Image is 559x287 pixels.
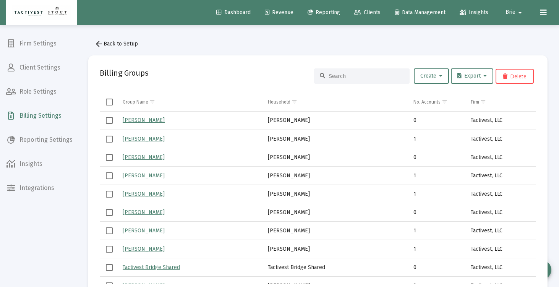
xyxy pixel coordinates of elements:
[106,136,113,143] div: Select row
[123,172,165,179] a: [PERSON_NAME]
[106,246,113,253] div: Select row
[460,9,488,16] span: Insights
[149,99,155,105] span: Show filter options for column 'Group Name'
[123,227,165,234] a: [PERSON_NAME]
[467,112,536,130] td: Tactivest, LLC
[264,240,409,258] td: [PERSON_NAME]
[123,136,165,142] a: [PERSON_NAME]
[410,112,467,130] td: 0
[259,5,300,20] a: Revenue
[467,203,536,222] td: Tactivest, LLC
[106,227,113,234] div: Select row
[467,240,536,258] td: Tactivest, LLC
[467,258,536,277] td: Tactivest, LLC
[414,68,449,84] button: Create
[480,99,486,105] span: Show filter options for column 'Firm'
[389,5,452,20] a: Data Management
[301,5,346,20] a: Reporting
[471,99,479,105] div: Firm
[410,203,467,222] td: 0
[348,5,387,20] a: Clients
[410,222,467,240] td: 1
[268,99,290,105] div: Household
[395,9,446,16] span: Data Management
[106,191,113,198] div: Select row
[451,68,493,84] button: Export
[123,154,165,161] a: [PERSON_NAME]
[410,148,467,167] td: 0
[410,240,467,258] td: 1
[496,69,534,84] button: Delete
[420,73,442,79] span: Create
[100,93,536,284] div: Data grid
[123,246,165,252] a: [PERSON_NAME]
[454,5,494,20] a: Insights
[119,93,264,111] td: Column Group Name
[12,5,71,20] img: Dashboard
[410,93,467,111] td: Column No. Accounts
[123,209,165,216] a: [PERSON_NAME]
[216,9,251,16] span: Dashboard
[265,9,293,16] span: Revenue
[413,99,441,105] div: No. Accounts
[264,222,409,240] td: [PERSON_NAME]
[264,203,409,222] td: [PERSON_NAME]
[94,41,138,47] span: Back to Setup
[442,99,447,105] span: Show filter options for column 'No. Accounts'
[264,258,409,277] td: Tactivest Bridge Shared
[123,99,148,105] div: Group Name
[106,99,113,105] div: Select all
[88,36,144,52] button: Back to Setup
[457,73,487,79] span: Export
[106,209,113,216] div: Select row
[467,167,536,185] td: Tactivest, LLC
[410,258,467,277] td: 0
[292,99,297,105] span: Show filter options for column 'Household'
[264,93,409,111] td: Column Household
[106,172,113,179] div: Select row
[264,167,409,185] td: [PERSON_NAME]
[210,5,257,20] a: Dashboard
[94,39,104,49] mat-icon: arrow_back
[123,191,165,197] a: [PERSON_NAME]
[410,167,467,185] td: 1
[123,117,165,123] a: [PERSON_NAME]
[106,154,113,161] div: Select row
[100,67,149,79] h2: Billing Groups
[467,222,536,240] td: Tactivest, LLC
[264,148,409,167] td: [PERSON_NAME]
[264,112,409,130] td: [PERSON_NAME]
[329,73,404,79] input: Search
[106,117,113,124] div: Select row
[264,185,409,203] td: [PERSON_NAME]
[467,148,536,167] td: Tactivest, LLC
[467,93,536,111] td: Column Firm
[106,264,113,271] div: Select row
[308,9,340,16] span: Reporting
[496,5,534,20] button: Brie
[515,5,525,20] mat-icon: arrow_drop_down
[467,185,536,203] td: Tactivest, LLC
[354,9,381,16] span: Clients
[506,9,515,16] span: Brie
[410,185,467,203] td: 1
[467,130,536,148] td: Tactivest, LLC
[264,130,409,148] td: [PERSON_NAME]
[123,264,180,271] a: Tactivest Bridge Shared
[410,130,467,148] td: 1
